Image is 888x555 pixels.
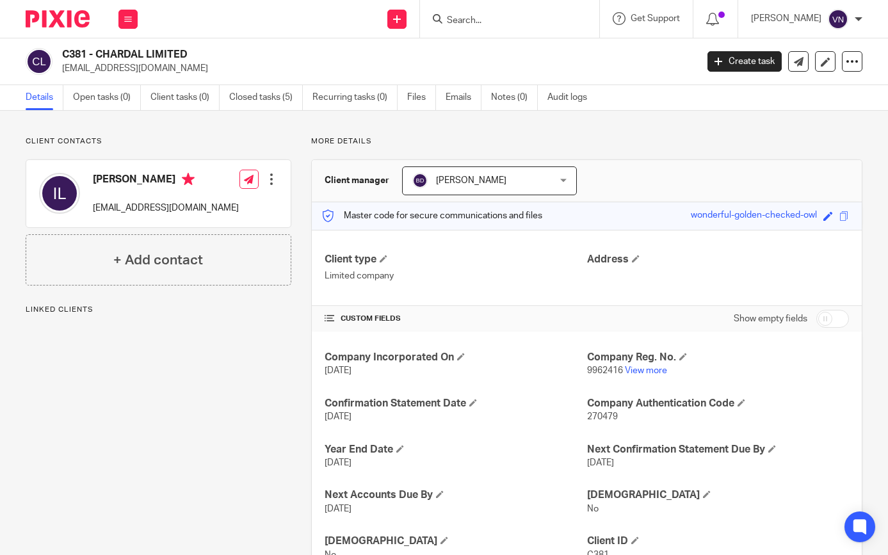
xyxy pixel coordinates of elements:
img: svg%3E [828,9,848,29]
h4: Company Reg. No. [587,351,849,364]
img: svg%3E [26,48,52,75]
h4: CUSTOM FIELDS [325,314,586,324]
p: More details [311,136,862,147]
p: [EMAIL_ADDRESS][DOMAIN_NAME] [93,202,239,214]
label: Show empty fields [734,312,807,325]
a: Details [26,85,63,110]
h4: [DEMOGRAPHIC_DATA] [325,535,586,548]
p: [PERSON_NAME] [751,12,821,25]
h2: C381 - CHARDAL LIMITED [62,48,563,61]
a: View more [625,366,667,375]
h4: Confirmation Statement Date [325,397,586,410]
h4: Year End Date [325,443,586,456]
a: Files [407,85,436,110]
span: 9962416 [587,366,623,375]
input: Search [446,15,561,27]
img: svg%3E [39,173,80,214]
a: Client tasks (0) [150,85,220,110]
h4: Next Confirmation Statement Due By [587,443,849,456]
p: Linked clients [26,305,291,315]
h4: Address [587,253,849,266]
p: Master code for secure communications and files [321,209,542,222]
h4: Company Incorporated On [325,351,586,364]
a: Notes (0) [491,85,538,110]
img: Pixie [26,10,90,28]
a: Closed tasks (5) [229,85,303,110]
div: wonderful-golden-checked-owl [691,209,817,223]
a: Open tasks (0) [73,85,141,110]
p: [EMAIL_ADDRESS][DOMAIN_NAME] [62,62,688,75]
h4: [DEMOGRAPHIC_DATA] [587,488,849,502]
span: [DATE] [325,458,351,467]
h3: Client manager [325,174,389,187]
a: Create task [707,51,782,72]
h4: Client ID [587,535,849,548]
img: svg%3E [412,173,428,188]
a: Audit logs [547,85,597,110]
h4: Next Accounts Due By [325,488,586,502]
h4: Client type [325,253,586,266]
span: Get Support [631,14,680,23]
span: [PERSON_NAME] [436,176,506,185]
span: No [587,504,599,513]
i: Primary [182,173,195,186]
p: Limited company [325,269,586,282]
a: Recurring tasks (0) [312,85,398,110]
h4: Company Authentication Code [587,397,849,410]
h4: [PERSON_NAME] [93,173,239,189]
p: Client contacts [26,136,291,147]
span: [DATE] [325,366,351,375]
span: [DATE] [587,458,614,467]
span: 270479 [587,412,618,421]
span: [DATE] [325,504,351,513]
h4: + Add contact [113,250,203,270]
span: [DATE] [325,412,351,421]
a: Emails [446,85,481,110]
